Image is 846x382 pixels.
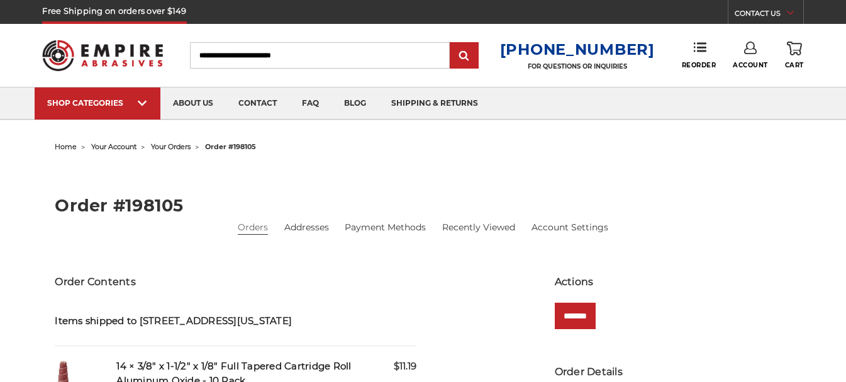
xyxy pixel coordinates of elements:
a: blog [331,87,379,120]
div: SHOP CATEGORIES [47,98,148,108]
a: Reorder [682,42,716,69]
a: Orders [238,221,268,234]
a: CONTACT US [735,6,803,24]
p: FOR QUESTIONS OR INQUIRIES [500,62,655,70]
span: Account [733,61,768,69]
span: Cart [785,61,804,69]
span: Reorder [682,61,716,69]
span: order #198105 [205,142,256,151]
h3: Order Details [555,364,791,379]
a: your account [91,142,136,151]
a: Recently Viewed [442,221,515,234]
a: your orders [151,142,191,151]
a: home [55,142,77,151]
h3: Actions [555,274,791,289]
span: $11.19 [394,359,416,374]
a: shipping & returns [379,87,491,120]
h2: Order #198105 [55,197,791,214]
a: Cart [785,42,804,69]
a: contact [226,87,289,120]
a: Account Settings [532,221,608,234]
h3: Order Contents [55,274,416,289]
a: faq [289,87,331,120]
a: Addresses [284,221,329,234]
input: Submit [452,43,477,69]
a: about us [160,87,226,120]
a: [PHONE_NUMBER] [500,40,655,59]
h5: Items shipped to [STREET_ADDRESS][US_STATE] [55,314,416,329]
a: Payment Methods [345,221,426,234]
img: Empire Abrasives [42,32,162,79]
